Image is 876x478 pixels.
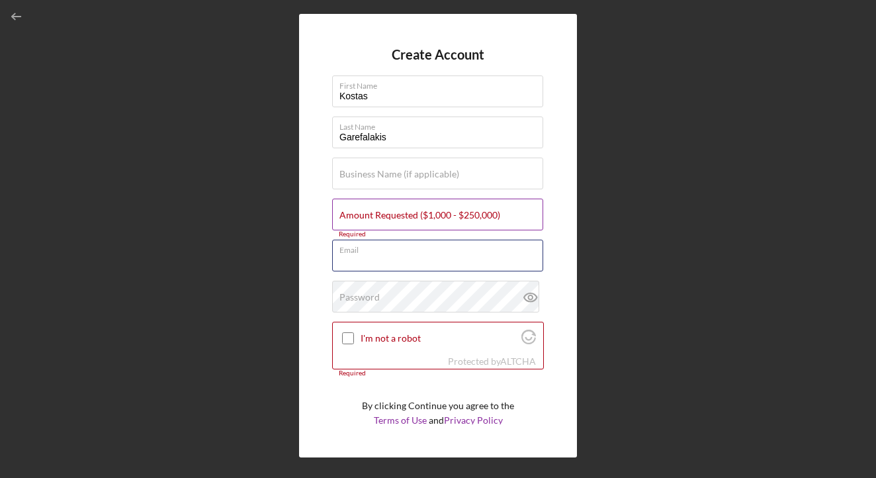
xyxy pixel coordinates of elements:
[444,414,503,426] a: Privacy Policy
[448,356,536,367] div: Protected by
[361,333,517,344] label: I'm not a robot
[339,210,500,220] label: Amount Requested ($1,000 - $250,000)
[339,117,543,132] label: Last Name
[339,169,459,179] label: Business Name (if applicable)
[392,47,484,62] h4: Create Account
[500,356,536,367] a: Visit Altcha.org
[332,230,544,238] div: Required
[521,335,536,346] a: Visit Altcha.org
[339,292,380,303] label: Password
[332,369,544,377] div: Required
[362,399,514,428] p: By clicking Continue you agree to the and
[339,76,543,91] label: First Name
[339,240,543,255] label: Email
[374,414,427,426] a: Terms of Use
